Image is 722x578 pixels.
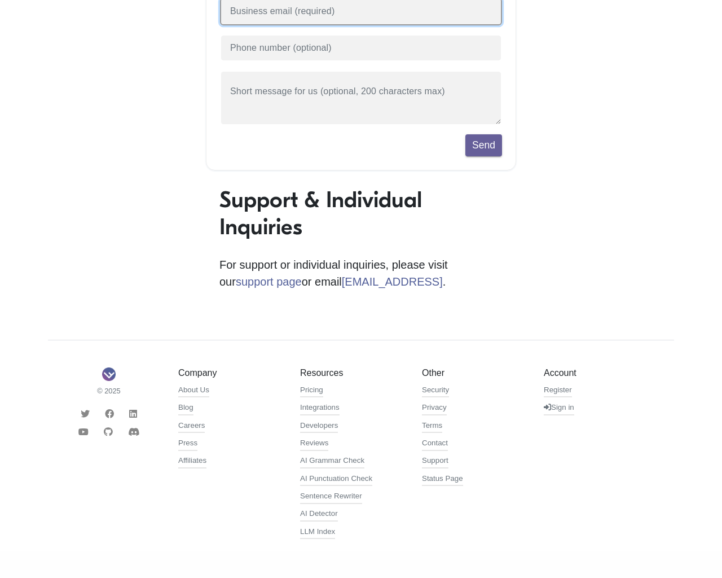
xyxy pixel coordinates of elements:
[422,473,463,487] a: Status Page
[300,455,364,468] a: AI Grammar Check
[178,420,205,433] a: Careers
[300,420,338,433] a: Developers
[422,367,527,378] h5: Other
[465,134,502,156] button: Send
[219,256,503,290] p: For support or individual inquiries, please visit our or email .
[422,455,448,468] a: Support
[105,409,114,418] i: Facebook
[300,526,335,540] a: LLM Index
[219,186,503,240] h1: Support & Individual Inquiries
[128,427,139,436] i: Discord
[236,275,302,288] a: support page
[300,437,328,451] a: Reviews
[300,367,405,378] h5: Resources
[220,34,502,62] input: Phone number (optional)
[178,437,197,451] a: Press
[178,384,209,398] a: About Us
[422,437,448,451] a: Contact
[422,420,442,433] a: Terms
[544,402,574,415] a: Sign in
[422,402,447,415] a: Privacy
[300,508,338,522] a: AI Detector
[300,402,340,415] a: Integrations
[300,384,323,398] a: Pricing
[342,275,443,288] a: [EMAIL_ADDRESS]
[544,367,649,378] h5: Account
[178,402,193,415] a: Blog
[81,409,90,418] i: Twitter
[300,491,362,504] a: Sentence Rewriter
[300,473,372,487] a: AI Punctuation Check
[56,386,161,396] small: © 2025
[422,384,449,398] a: Security
[102,367,116,381] img: Sapling Logo
[104,427,113,436] i: Github
[544,384,572,398] a: Register
[78,427,89,436] i: Youtube
[129,409,137,418] i: LinkedIn
[178,455,206,468] a: Affiliates
[178,367,283,378] h5: Company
